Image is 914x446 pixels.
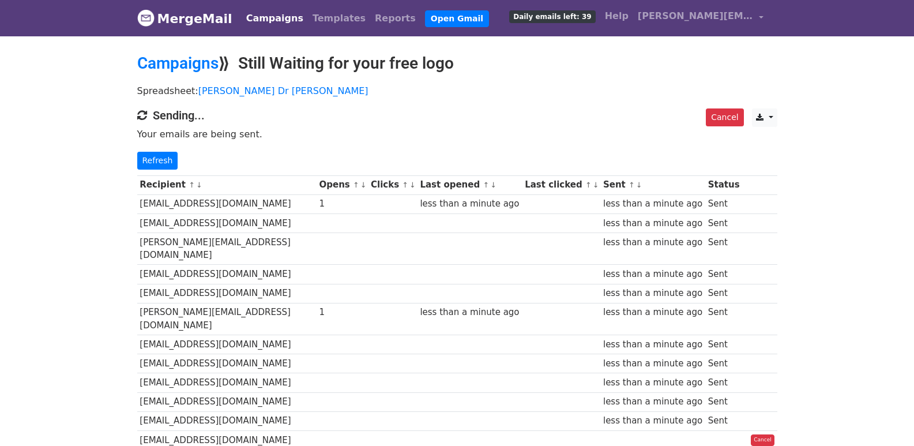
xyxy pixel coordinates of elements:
th: Clicks [368,175,417,194]
p: Spreadsheet: [137,85,777,97]
td: [EMAIL_ADDRESS][DOMAIN_NAME] [137,194,317,213]
a: ↓ [196,181,202,189]
div: less than a minute ago [420,197,519,211]
div: less than a minute ago [603,395,702,408]
td: [EMAIL_ADDRESS][DOMAIN_NAME] [137,284,317,303]
td: Sent [705,194,742,213]
td: Sent [705,303,742,335]
div: 1 [319,197,365,211]
td: Sent [705,213,742,233]
a: ↓ [593,181,599,189]
span: Daily emails left: 39 [509,10,595,23]
td: Sent [705,373,742,392]
a: ↑ [585,181,592,189]
div: less than a minute ago [603,376,702,389]
img: MergeMail logo [137,9,155,27]
th: Last opened [417,175,522,194]
td: Sent [705,354,742,373]
a: Daily emails left: 39 [505,5,600,28]
p: Your emails are being sent. [137,128,777,140]
a: Cancel [751,434,774,446]
div: less than a minute ago [603,236,702,249]
div: less than a minute ago [603,287,702,300]
a: Cancel [706,108,743,126]
div: less than a minute ago [603,338,702,351]
div: less than a minute ago [603,306,702,319]
a: Refresh [137,152,178,170]
td: [EMAIL_ADDRESS][DOMAIN_NAME] [137,373,317,392]
td: [EMAIL_ADDRESS][DOMAIN_NAME] [137,392,317,411]
a: Templates [308,7,370,30]
th: Last clicked [522,175,600,194]
a: ↑ [353,181,359,189]
a: Open Gmail [425,10,489,27]
td: [PERSON_NAME][EMAIL_ADDRESS][DOMAIN_NAME] [137,233,317,265]
a: ↓ [490,181,497,189]
th: Status [705,175,742,194]
div: less than a minute ago [603,357,702,370]
div: less than a minute ago [603,268,702,281]
div: 1 [319,306,365,319]
a: Campaigns [137,54,219,73]
div: less than a minute ago [420,306,519,319]
a: ↑ [483,181,489,189]
td: Sent [705,335,742,354]
a: MergeMail [137,6,232,31]
a: Reports [370,7,420,30]
td: Sent [705,233,742,265]
td: Sent [705,265,742,284]
a: ↓ [636,181,642,189]
div: less than a minute ago [603,197,702,211]
td: Sent [705,392,742,411]
a: [PERSON_NAME] Dr [PERSON_NAME] [198,85,368,96]
td: [EMAIL_ADDRESS][DOMAIN_NAME] [137,411,317,430]
h4: Sending... [137,108,777,122]
td: [EMAIL_ADDRESS][DOMAIN_NAME] [137,354,317,373]
th: Opens [317,175,368,194]
a: Help [600,5,633,28]
a: ↑ [629,181,635,189]
a: Campaigns [242,7,308,30]
td: [EMAIL_ADDRESS][DOMAIN_NAME] [137,335,317,354]
th: Recipient [137,175,317,194]
span: [PERSON_NAME][EMAIL_ADDRESS][DOMAIN_NAME] [638,9,753,23]
th: Sent [600,175,705,194]
td: [PERSON_NAME][EMAIL_ADDRESS][DOMAIN_NAME] [137,303,317,335]
a: ↑ [189,181,195,189]
a: ↓ [409,181,416,189]
td: [EMAIL_ADDRESS][DOMAIN_NAME] [137,265,317,284]
a: ↓ [360,181,367,189]
td: [EMAIL_ADDRESS][DOMAIN_NAME] [137,213,317,233]
div: less than a minute ago [603,414,702,428]
a: [PERSON_NAME][EMAIL_ADDRESS][DOMAIN_NAME] [633,5,768,32]
h2: ⟫ Still Waiting for your free logo [137,54,777,73]
td: Sent [705,284,742,303]
a: ↑ [402,181,408,189]
div: less than a minute ago [603,217,702,230]
td: Sent [705,411,742,430]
